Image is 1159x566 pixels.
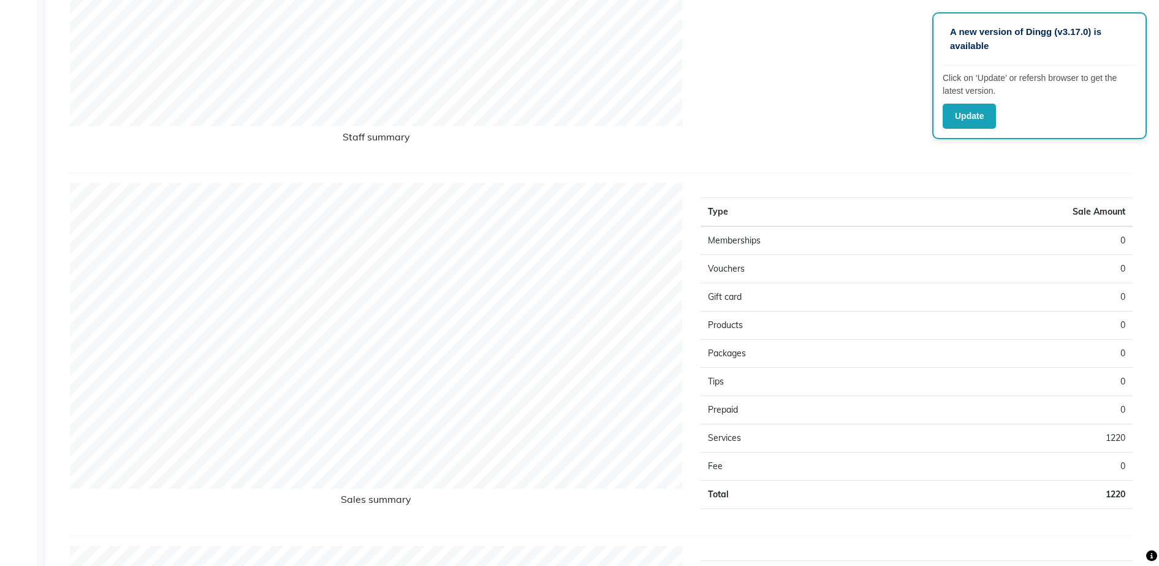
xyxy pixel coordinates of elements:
[917,453,1133,481] td: 0
[917,255,1133,283] td: 0
[917,340,1133,368] td: 0
[943,72,1136,98] p: Click on ‘Update’ or refersh browser to get the latest version.
[950,25,1129,53] p: A new version of Dingg (v3.17.0) is available
[701,368,917,396] td: Tips
[701,453,917,481] td: Fee
[917,368,1133,396] td: 0
[70,494,682,510] h6: Sales summary
[917,198,1133,227] th: Sale Amount
[701,226,917,255] td: Memberships
[701,283,917,312] td: Gift card
[70,131,682,148] h6: Staff summary
[943,104,996,129] button: Update
[701,396,917,424] td: Prepaid
[701,340,917,368] td: Packages
[917,424,1133,453] td: 1220
[917,226,1133,255] td: 0
[701,312,917,340] td: Products
[701,255,917,283] td: Vouchers
[917,312,1133,340] td: 0
[917,396,1133,424] td: 0
[701,424,917,453] td: Services
[917,283,1133,312] td: 0
[917,481,1133,509] td: 1220
[701,198,917,227] th: Type
[701,481,917,509] td: Total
